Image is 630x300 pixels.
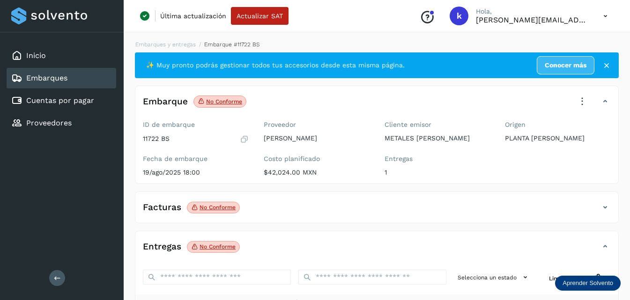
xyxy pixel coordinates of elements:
p: 11722 BS [143,135,170,143]
div: EmbarqueNo conforme [135,94,618,117]
label: Fecha de embarque [143,155,249,163]
a: Proveedores [26,118,72,127]
a: Cuentas por pagar [26,96,94,105]
a: Embarques y entregas [135,41,196,48]
label: Entregas [385,155,490,163]
p: No conforme [206,98,242,105]
p: 19/ago/2025 18:00 [143,168,249,176]
p: karla@metaleslozano.com.mx [476,15,588,24]
p: No conforme [200,204,236,211]
a: Embarques [26,73,67,82]
p: No conforme [200,243,236,250]
h4: Entregas [143,241,181,252]
div: Aprender Solvento [555,276,621,291]
div: FacturasNo conforme [135,199,618,223]
a: Inicio [26,51,46,60]
span: Limpiar filtros [549,274,588,283]
p: METALES [PERSON_NAME] [385,134,490,142]
h4: Facturas [143,202,181,213]
label: ID de embarque [143,121,249,129]
p: Hola, [476,7,588,15]
p: [PERSON_NAME] [264,134,370,142]
p: PLANTA [PERSON_NAME] [505,134,611,142]
button: Limpiar filtros [541,270,611,287]
span: Actualizar SAT [237,13,283,19]
div: EntregasNo conforme [135,239,618,262]
h4: Embarque [143,96,188,107]
label: Proveedor [264,121,370,129]
span: Embarque #11722 BS [204,41,259,48]
div: Embarques [7,68,116,88]
div: Cuentas por pagar [7,90,116,111]
span: ✨ Muy pronto podrás gestionar todos tus accesorios desde esta misma página. [146,60,405,70]
a: Conocer más [537,56,594,74]
label: Costo planificado [264,155,370,163]
div: Inicio [7,45,116,66]
button: Selecciona un estado [454,270,534,285]
label: Cliente emisor [385,121,490,129]
p: Última actualización [160,12,226,20]
p: $42,024.00 MXN [264,168,370,176]
div: Proveedores [7,113,116,133]
p: Aprender Solvento [563,279,613,287]
p: 1 [385,168,490,176]
label: Origen [505,121,611,129]
nav: breadcrumb [135,40,619,49]
button: Actualizar SAT [231,7,289,25]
